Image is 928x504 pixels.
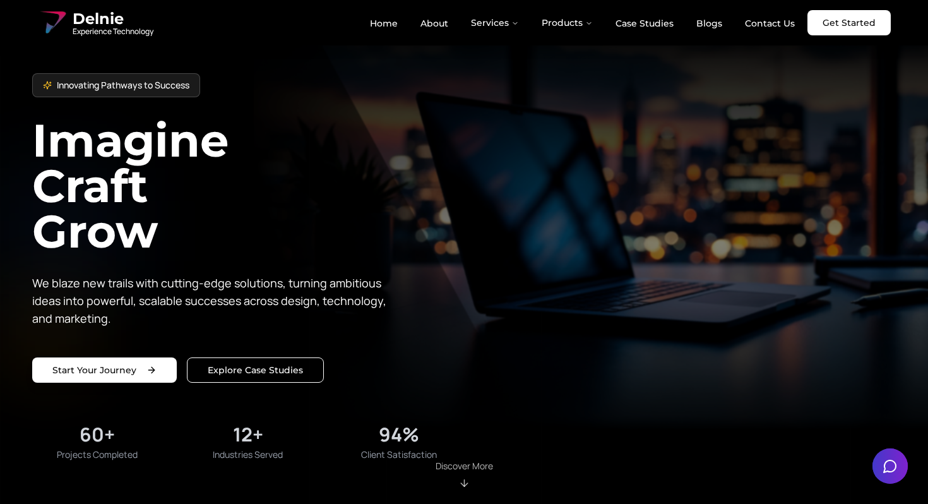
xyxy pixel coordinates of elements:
h1: Imagine Craft Grow [32,117,464,254]
span: Projects Completed [57,448,138,461]
p: We blaze new trails with cutting-edge solutions, turning ambitious ideas into powerful, scalable ... [32,274,396,327]
span: Innovating Pathways to Success [57,79,189,92]
a: Blogs [686,13,732,34]
div: 12+ [233,423,263,446]
a: Home [360,13,408,34]
a: Contact Us [735,13,805,34]
span: Client Satisfaction [361,448,437,461]
div: 94% [379,423,419,446]
img: Delnie Logo [37,8,68,38]
a: Start your project with us [32,357,177,383]
button: Open chat [872,448,908,484]
p: Discover More [436,460,493,472]
a: Explore our solutions [187,357,324,383]
span: Delnie [73,9,153,29]
nav: Main [360,10,805,35]
span: Industries Served [213,448,283,461]
button: Services [461,10,529,35]
a: Case Studies [605,13,684,34]
a: Get Started [807,10,891,35]
div: Scroll to About section [436,460,493,489]
div: 60+ [80,423,115,446]
button: Products [532,10,603,35]
a: About [410,13,458,34]
span: Experience Technology [73,27,153,37]
a: Delnie Logo Full [37,8,153,38]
